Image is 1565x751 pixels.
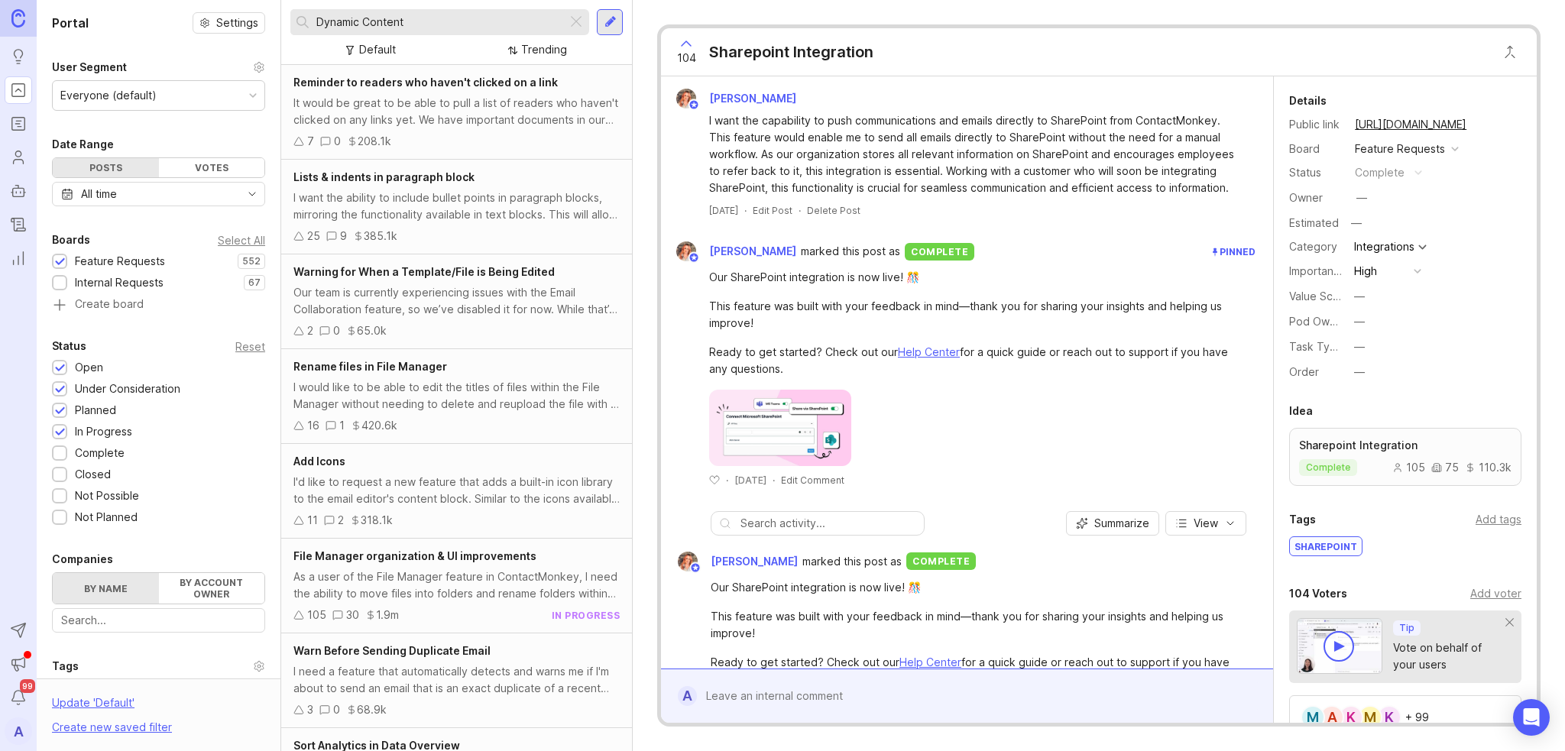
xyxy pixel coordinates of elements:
[1350,115,1471,134] a: [URL][DOMAIN_NAME]
[1465,462,1512,473] div: 110.3k
[1289,584,1347,603] div: 104 Voters
[193,12,265,34] button: Settings
[906,552,976,570] div: complete
[307,607,326,623] div: 105
[1299,438,1512,453] p: Sharepoint Integration
[53,573,159,604] label: By name
[1066,511,1159,536] button: Summarize
[293,379,620,413] div: I would like to be able to edit the titles of files within the File Manager without needing to de...
[293,568,620,602] div: As a user of the File Manager feature in ContactMonkey, I need the ability to move files into fol...
[5,717,32,745] button: A
[293,284,620,318] div: Our team is currently experiencing issues with the Email Collaboration feature, so we’ve disabled...
[293,189,620,223] div: I want the ability to include bullet points in paragraph blocks, mirroring the functionality avai...
[1393,639,1506,673] div: Vote on behalf of your users
[1094,516,1149,531] span: Summarize
[293,360,447,373] span: Rename files in File Manager
[1165,511,1246,536] button: View
[357,701,387,718] div: 68.9k
[1358,705,1382,730] div: M
[1470,585,1521,602] div: Add voter
[1289,189,1343,206] div: Owner
[552,609,620,622] div: in progress
[1290,537,1362,555] div: sharepoint
[898,345,960,358] a: Help Center
[293,455,345,468] span: Add Icons
[75,274,164,291] div: Internal Requests
[281,539,632,633] a: File Manager organization & UI improvementsAs a user of the File Manager feature in ContactMonkey...
[358,133,391,150] div: 208.1k
[52,719,172,736] div: Create new saved filter
[235,342,265,351] div: Reset
[281,633,632,728] a: Warn Before Sending Duplicate EmailI need a feature that automatically detects and warns me if I'...
[1346,213,1366,233] div: —
[75,402,116,419] div: Planned
[240,188,264,200] svg: toggle icon
[216,15,258,31] span: Settings
[709,344,1243,377] div: Ready to get started? Check out our for a quick guide or reach out to support if you have any que...
[1356,189,1367,206] div: —
[673,552,703,571] img: Bronwen W
[81,186,117,202] div: All time
[248,277,261,289] p: 67
[52,694,134,719] div: Update ' Default '
[52,14,89,32] h1: Portal
[5,684,32,711] button: Notifications
[1301,705,1325,730] div: M
[1320,705,1344,730] div: A
[807,204,860,217] div: Delete Post
[52,231,90,249] div: Boards
[1354,241,1414,252] div: Integrations
[75,445,125,461] div: Complete
[293,663,620,697] div: I need a feature that automatically detects and warns me if I'm about to send an email that is an...
[307,701,313,718] div: 3
[1194,516,1218,531] span: View
[1399,622,1414,634] p: Tip
[1354,263,1377,280] div: High
[709,92,796,105] span: [PERSON_NAME]
[52,337,86,355] div: Status
[52,550,113,568] div: Companies
[899,656,961,668] a: Help Center
[1289,365,1319,378] label: Order
[359,41,396,58] div: Default
[1289,116,1343,133] div: Public link
[293,95,620,128] div: It would be great to be able to pull a list of readers who haven't clicked on any links yet. We h...
[307,512,318,529] div: 11
[1354,313,1365,330] div: —
[1354,364,1365,380] div: —
[1289,238,1343,255] div: Category
[52,135,114,154] div: Date Range
[346,607,359,623] div: 30
[159,158,265,177] div: Votes
[281,65,632,160] a: Reminder to readers who haven't clicked on a linkIt would be great to be able to pull a list of r...
[1355,141,1445,157] div: Feature Requests
[338,512,344,529] div: 2
[1289,264,1346,277] label: Importance
[709,243,796,260] span: [PERSON_NAME]
[11,9,25,27] img: Canny Home
[709,204,738,217] a: [DATE]
[689,252,700,264] img: member badge
[75,423,132,440] div: In Progress
[242,255,261,267] p: 552
[293,170,475,183] span: Lists & indents in paragraph block
[740,515,916,532] input: Search activity...
[361,512,393,529] div: 318.1k
[75,253,165,270] div: Feature Requests
[1405,712,1429,723] div: + 99
[753,204,792,217] div: Edit Post
[1431,462,1459,473] div: 75
[60,87,157,104] div: Everyone (default)
[376,607,399,623] div: 1.9m
[5,76,32,104] a: Portal
[1289,92,1327,110] div: Details
[1339,705,1363,730] div: K
[53,158,159,177] div: Posts
[307,417,319,434] div: 16
[357,322,387,339] div: 65.0k
[281,349,632,444] a: Rename files in File ManagerI would like to be able to edit the titles of files within the File M...
[52,58,127,76] div: User Segment
[340,228,347,244] div: 9
[709,269,1243,286] div: Our SharePoint integration is now live! 🎊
